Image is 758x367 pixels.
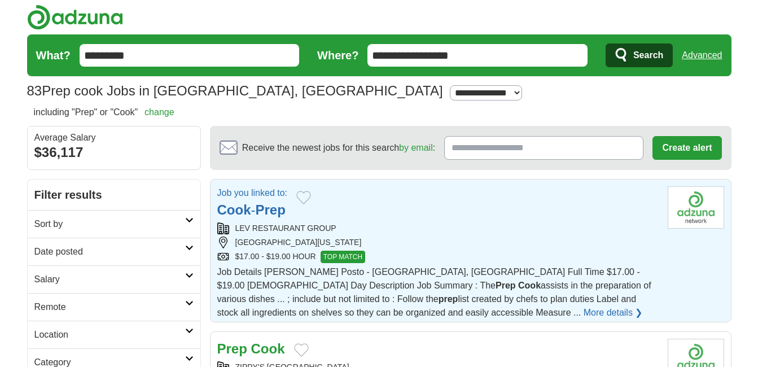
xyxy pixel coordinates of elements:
[251,341,285,356] strong: Cook
[217,186,288,200] p: Job you linked to:
[317,47,358,64] label: Where?
[296,191,311,204] button: Add to favorite jobs
[27,83,443,98] h1: Prep cook Jobs in [GEOGRAPHIC_DATA], [GEOGRAPHIC_DATA]
[633,44,663,67] span: Search
[34,273,185,286] h2: Salary
[668,186,724,229] img: Company logo
[28,180,200,210] h2: Filter results
[242,141,435,155] span: Receive the newest jobs for this search :
[584,306,643,320] a: More details ❯
[28,265,200,293] a: Salary
[28,210,200,238] a: Sort by
[439,294,458,304] strong: prep
[217,251,659,263] div: $17.00 - $19.00 HOUR
[34,245,185,259] h2: Date posted
[682,44,722,67] a: Advanced
[256,202,286,217] strong: Prep
[606,43,673,67] button: Search
[34,328,185,342] h2: Location
[217,341,285,356] a: Prep Cook
[27,5,123,30] img: Adzuna logo
[144,107,174,117] a: change
[217,267,651,317] span: Job Details [PERSON_NAME] Posto - [GEOGRAPHIC_DATA], [GEOGRAPHIC_DATA] Full Time $17.00 - $19.00 ...
[28,238,200,265] a: Date posted
[28,321,200,348] a: Location
[294,343,309,357] button: Add to favorite jobs
[399,143,433,152] a: by email
[217,202,286,217] a: Cook-Prep
[28,293,200,321] a: Remote
[34,133,194,142] div: Average Salary
[217,341,247,356] strong: Prep
[496,281,516,290] strong: Prep
[27,81,42,101] span: 83
[34,142,194,163] div: $36,117
[36,47,71,64] label: What?
[217,202,251,217] strong: Cook
[652,136,721,160] button: Create alert
[34,300,185,314] h2: Remote
[217,222,659,234] div: LEV RESTAURANT GROUP
[34,217,185,231] h2: Sort by
[34,106,174,119] h2: including "Prep" or "Cook"
[321,251,365,263] span: TOP MATCH
[217,237,659,248] div: [GEOGRAPHIC_DATA][US_STATE]
[518,281,541,290] strong: Cook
